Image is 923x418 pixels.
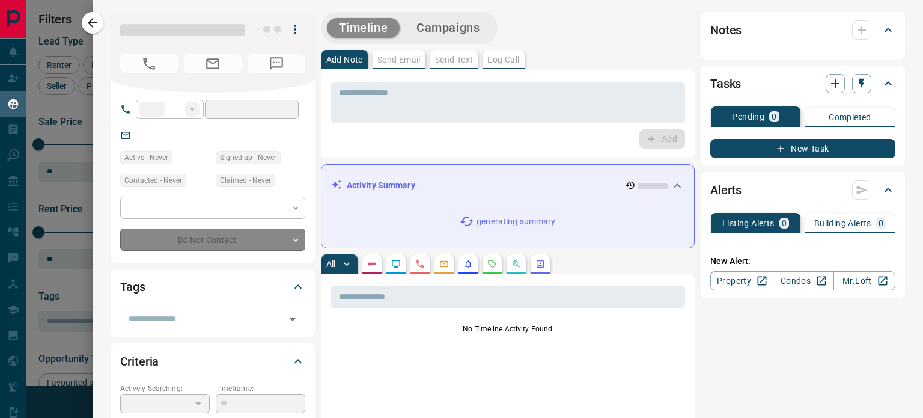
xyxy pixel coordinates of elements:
a: -- [139,130,144,140]
p: Add Note [326,55,363,64]
svg: Listing Alerts [463,259,473,269]
span: Signed up - Never [220,152,276,164]
h2: Notes [710,20,742,40]
div: Criteria [120,347,305,376]
h2: Alerts [710,180,742,200]
div: Tasks [710,69,895,98]
div: Notes [710,16,895,45]
p: 0 [772,112,776,121]
a: Mr.Loft [833,271,895,290]
p: All [326,260,336,268]
svg: Calls [415,259,425,269]
div: Activity Summary [331,174,684,197]
h2: Tags [120,277,145,297]
h2: Tasks [710,74,741,93]
svg: Agent Actions [535,259,545,269]
p: Actively Searching: [120,383,210,394]
svg: Requests [487,259,497,269]
span: No Number [120,54,178,73]
a: Condos [772,271,833,290]
p: Listing Alerts [722,219,775,227]
p: Pending [732,112,764,121]
button: Timeline [327,18,400,38]
svg: Lead Browsing Activity [391,259,401,269]
button: Open [284,311,301,328]
svg: Notes [367,259,377,269]
button: Campaigns [404,18,492,38]
span: No Number [248,54,305,73]
span: Active - Never [124,152,168,164]
button: New Task [710,139,895,158]
p: 0 [782,219,787,227]
a: Property [710,271,772,290]
div: Alerts [710,176,895,204]
span: Claimed - Never [220,174,271,186]
p: No Timeline Activity Found [331,324,685,334]
h2: Criteria [120,352,159,371]
div: Tags [120,272,305,301]
div: Do Not Contact [120,229,305,251]
p: Timeframe: [216,383,305,394]
p: 0 [879,219,883,227]
p: generating summary [477,215,555,228]
span: No Email [184,54,242,73]
svg: Emails [439,259,449,269]
p: New Alert: [710,255,895,268]
svg: Opportunities [511,259,521,269]
p: Activity Summary [347,179,415,192]
p: Building Alerts [814,219,871,227]
p: Completed [829,113,871,121]
span: Contacted - Never [124,174,182,186]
